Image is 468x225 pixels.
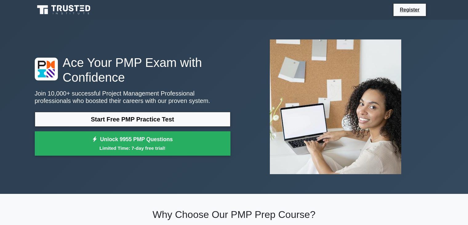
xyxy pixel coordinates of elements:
[42,145,223,152] small: Limited Time: 7-day free trial!
[35,209,434,220] h2: Why Choose Our PMP Prep Course?
[35,90,230,104] p: Join 10,000+ successful Project Management Professional professionals who boosted their careers w...
[35,55,230,85] h1: Ace Your PMP Exam with Confidence
[35,112,230,127] a: Start Free PMP Practice Test
[396,6,423,14] a: Register
[35,131,230,156] a: Unlock 9955 PMP QuestionsLimited Time: 7-day free trial!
